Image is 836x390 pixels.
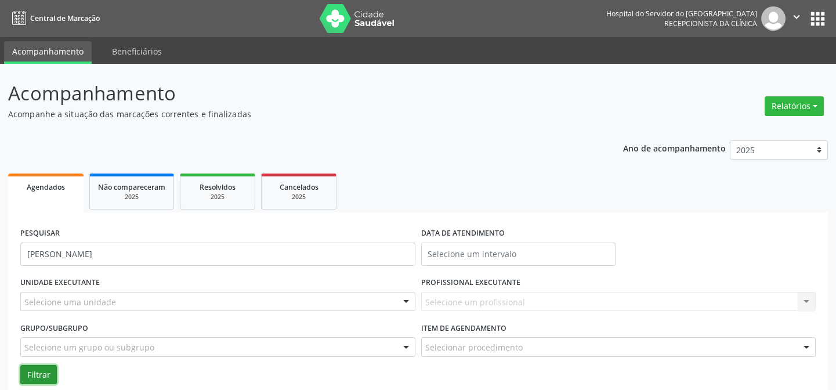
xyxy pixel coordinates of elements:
p: Acompanhe a situação das marcações correntes e finalizadas [8,108,582,120]
button: Relatórios [765,96,824,116]
span: Agendados [27,182,65,192]
div: 2025 [270,193,328,201]
label: Grupo/Subgrupo [20,319,88,337]
span: Central de Marcação [30,13,100,23]
p: Ano de acompanhamento [623,140,726,155]
label: PESQUISAR [20,225,60,243]
label: DATA DE ATENDIMENTO [421,225,505,243]
div: 2025 [98,193,165,201]
a: Beneficiários [104,41,170,62]
span: Cancelados [280,182,319,192]
span: Selecionar procedimento [425,341,523,353]
button: apps [808,9,828,29]
p: Acompanhamento [8,79,582,108]
button: Filtrar [20,365,57,385]
i:  [790,10,803,23]
div: 2025 [189,193,247,201]
input: Selecione um intervalo [421,243,616,266]
input: Nome, código do beneficiário ou CPF [20,243,415,266]
span: Resolvidos [200,182,236,192]
button:  [786,6,808,31]
label: PROFISSIONAL EXECUTANTE [421,274,520,292]
label: UNIDADE EXECUTANTE [20,274,100,292]
span: Selecione uma unidade [24,296,116,308]
div: Hospital do Servidor do [GEOGRAPHIC_DATA] [606,9,757,19]
label: Item de agendamento [421,319,506,337]
span: Selecione um grupo ou subgrupo [24,341,154,353]
img: img [761,6,786,31]
a: Acompanhamento [4,41,92,64]
span: Não compareceram [98,182,165,192]
a: Central de Marcação [8,9,100,28]
span: Recepcionista da clínica [664,19,757,28]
